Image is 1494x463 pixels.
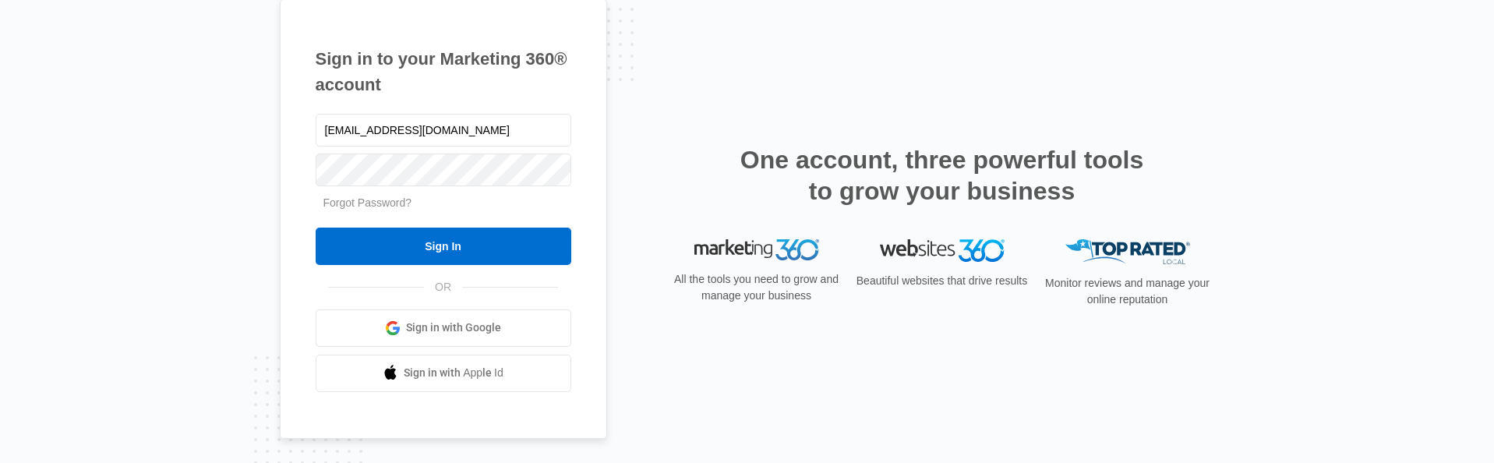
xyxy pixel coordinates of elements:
[406,320,501,336] span: Sign in with Google
[316,355,571,392] a: Sign in with Apple Id
[694,239,819,261] img: Marketing 360
[316,309,571,347] a: Sign in with Google
[316,228,571,265] input: Sign In
[316,114,571,147] input: Email
[1040,275,1215,308] p: Monitor reviews and manage your online reputation
[316,46,571,97] h1: Sign in to your Marketing 360® account
[669,271,844,304] p: All the tools you need to grow and manage your business
[424,279,462,295] span: OR
[1065,239,1190,265] img: Top Rated Local
[736,144,1149,207] h2: One account, three powerful tools to grow your business
[323,196,412,209] a: Forgot Password?
[404,365,503,381] span: Sign in with Apple Id
[880,239,1005,262] img: Websites 360
[855,273,1030,289] p: Beautiful websites that drive results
